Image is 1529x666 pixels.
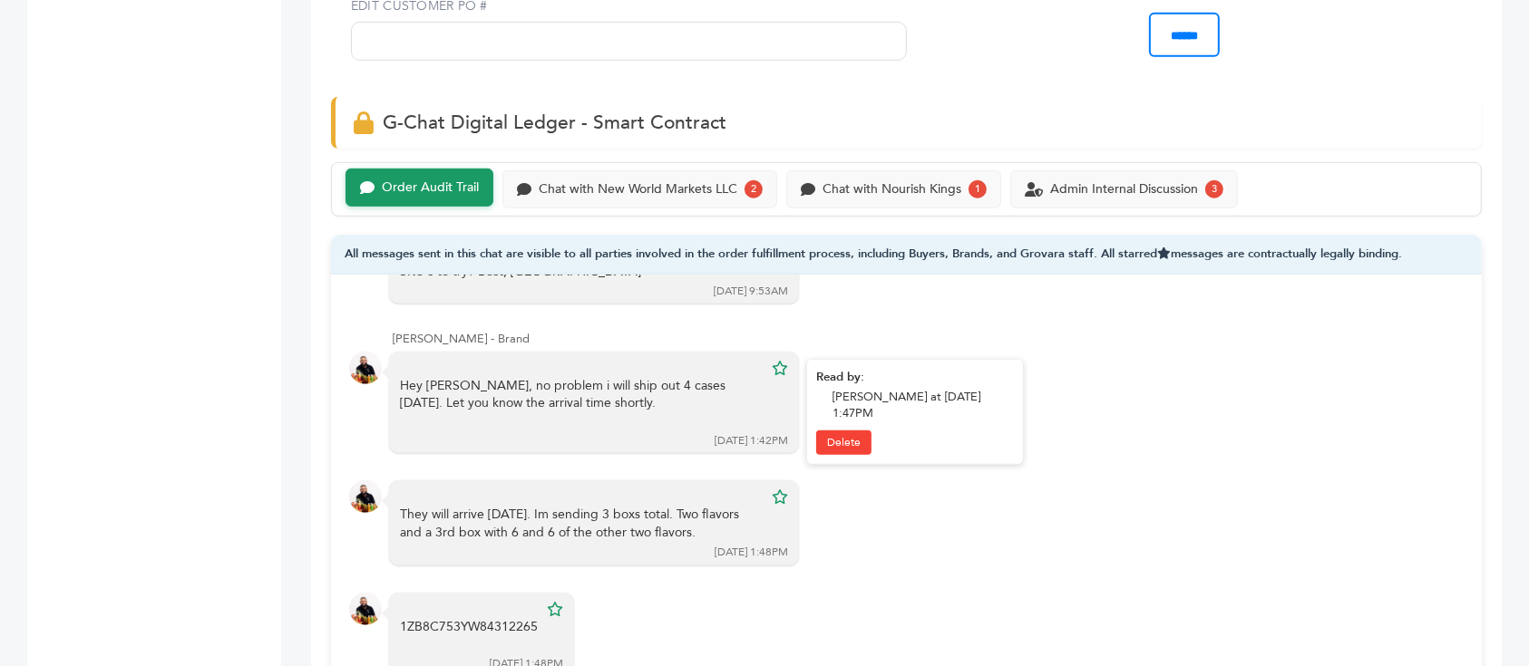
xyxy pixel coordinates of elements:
[400,506,763,541] div: They will arrive [DATE]. Im sending 3 boxs total. Two flavors and a 3rd box with 6 and 6 of the o...
[816,369,864,385] strong: Read by:
[715,433,788,449] div: [DATE] 1:42PM
[331,235,1482,275] div: All messages sent in this chat are visible to all parties involved in the order fulfillment proce...
[383,110,726,136] span: G-Chat Digital Ledger - Smart Contract
[400,618,538,653] div: 1ZB8C753YW84312265
[382,180,479,196] div: Order Audit Trail
[816,430,872,455] a: Delete
[1205,180,1223,198] div: 3
[393,331,1464,347] div: [PERSON_NAME] - Brand
[1050,182,1198,198] div: Admin Internal Discussion
[969,180,987,198] div: 1
[400,377,763,430] div: Hey [PERSON_NAME], no problem i will ship out 4 cases [DATE]. Let you know the arrival time shortly.
[745,180,763,198] div: 2
[539,182,737,198] div: Chat with New World Markets LLC
[833,389,1014,421] div: [PERSON_NAME] at [DATE] 1:47PM
[714,284,788,299] div: [DATE] 9:53AM
[715,545,788,560] div: [DATE] 1:48PM
[823,182,961,198] div: Chat with Nourish Kings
